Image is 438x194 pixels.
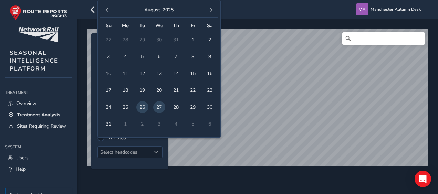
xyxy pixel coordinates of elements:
div: Select headcodes [98,147,151,158]
span: 10 [103,67,115,79]
a: Treatment Analysis [5,109,72,120]
span: Su [106,22,112,29]
span: 20 [153,84,165,96]
span: 15 [187,67,199,79]
span: 24 [103,101,115,113]
span: Fr [191,22,195,29]
span: 2 [204,34,216,46]
span: 22 [187,84,199,96]
span: Mo [122,22,129,29]
a: Sites Requiring Review [5,120,72,132]
span: 21 [170,84,182,96]
canvas: Map [87,29,428,166]
span: 25 [119,101,132,113]
span: 11 [119,67,132,79]
a: Users [5,152,72,163]
span: 17 [103,84,115,96]
span: 29 [187,101,199,113]
span: Th [173,22,179,29]
input: Search [342,32,425,45]
span: 8 [187,51,199,63]
span: 23 [204,84,216,96]
div: Open Intercom Messenger [415,171,431,187]
span: 26 [136,101,148,113]
span: 4 [119,51,132,63]
a: Help [5,163,72,175]
span: 1 [187,34,199,46]
span: 12 [136,67,148,79]
span: SEASONAL INTELLIGENCE PLATFORM [10,49,58,73]
span: 5 [136,51,148,63]
span: Treatment Analysis [17,111,60,118]
span: Overview [16,100,36,107]
span: 30 [204,101,216,113]
span: We [155,22,163,29]
button: 2025 [163,7,174,13]
span: Users [16,154,29,161]
span: Help [15,166,26,172]
span: Manchester Autumn Desk [371,3,421,15]
span: 31 [103,118,115,130]
span: 7 [170,51,182,63]
span: 9 [204,51,216,63]
button: Manchester Autumn Desk [356,3,423,15]
span: 18 [119,84,132,96]
img: diamond-layout [356,3,368,15]
img: rr logo [10,5,67,20]
span: Tu [139,22,145,29]
span: 28 [170,101,182,113]
div: Treatment [5,87,72,98]
span: Sa [207,22,213,29]
span: 3 [103,51,115,63]
div: System [5,142,72,152]
button: August [144,7,160,13]
span: 27 [153,101,165,113]
span: 13 [153,67,165,79]
a: Overview [5,98,72,109]
span: 16 [204,67,216,79]
span: 19 [136,84,148,96]
span: 14 [170,67,182,79]
span: Sites Requiring Review [17,123,66,129]
span: 6 [153,51,165,63]
label: Travelled [107,136,126,140]
img: customer logo [18,27,59,42]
